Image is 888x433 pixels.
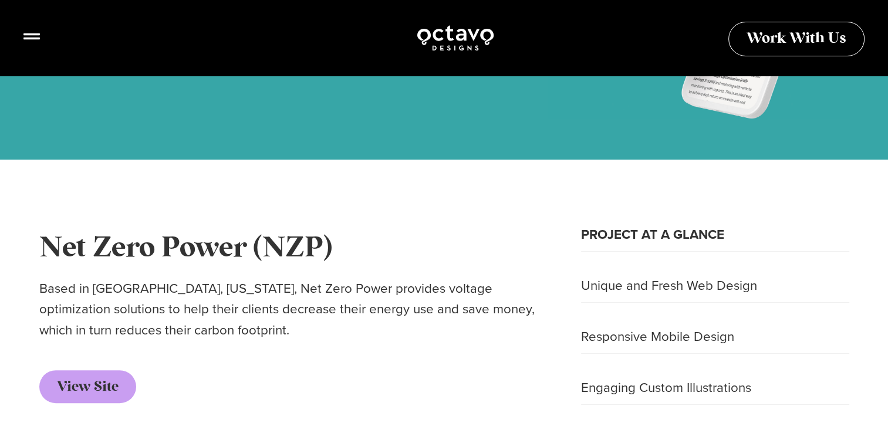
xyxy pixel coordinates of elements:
img: Octavo Designs Logo in White [416,23,495,52]
span: View Site [57,380,119,394]
h2: Net Zero Power (NZP) [39,229,546,268]
span: Work With Us [747,32,846,46]
p: Unique and Fresh Web Design [581,275,849,303]
strong: PROJECT AT A GLANCE [581,225,724,244]
p: Responsive Mobile Design [581,326,849,354]
a: Work With Us [728,22,865,56]
p: Engaging Custom Illustrations [581,377,849,405]
p: Based in [GEOGRAPHIC_DATA], [US_STATE], Net Zero Power provides voltage optimization solutions to... [39,278,546,341]
a: View Site [39,370,136,403]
